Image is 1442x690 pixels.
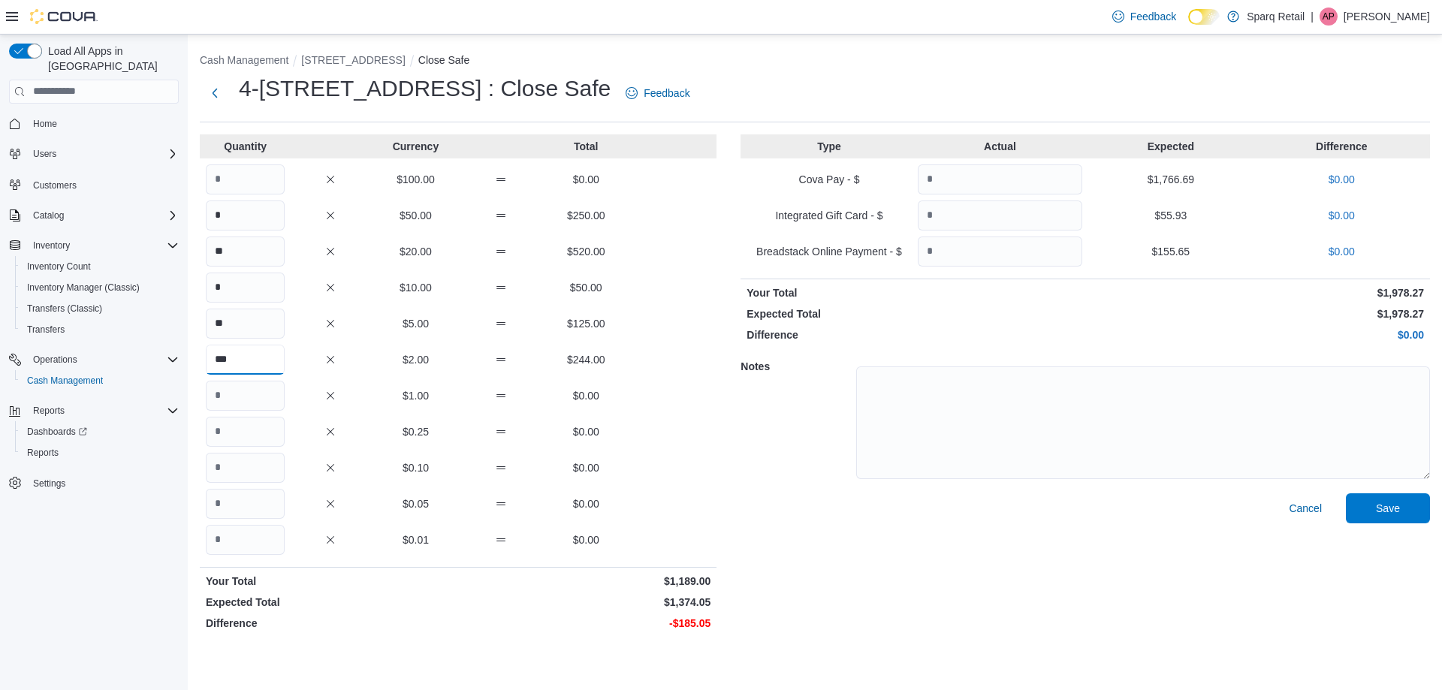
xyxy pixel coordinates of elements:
input: Quantity [206,417,285,447]
p: -$185.05 [461,616,710,631]
span: Transfers (Classic) [21,300,179,318]
input: Quantity [206,381,285,411]
span: Operations [27,351,179,369]
p: $1,189.00 [461,574,710,589]
img: Cova [30,9,98,24]
p: $100.00 [376,172,455,187]
span: Users [27,145,179,163]
span: Customers [27,175,179,194]
span: Inventory Manager (Classic) [27,282,140,294]
a: Settings [27,475,71,493]
span: Catalog [27,206,179,224]
a: Dashboards [15,421,185,442]
p: $520.00 [547,244,626,259]
button: Operations [27,351,83,369]
p: $50.00 [376,208,455,223]
p: $0.00 [547,172,626,187]
p: Expected [1088,139,1253,154]
a: Cash Management [21,372,109,390]
p: $0.00 [1259,172,1424,187]
button: Save [1346,493,1430,523]
p: Integrated Gift Card - $ [747,208,911,223]
p: $0.00 [1259,208,1424,223]
button: Inventory Manager (Classic) [15,277,185,298]
input: Quantity [206,525,285,555]
button: Cash Management [200,54,288,66]
span: Inventory Count [27,261,91,273]
h5: Notes [741,351,853,381]
input: Dark Mode [1188,9,1220,25]
p: $250.00 [547,208,626,223]
span: Settings [33,478,65,490]
input: Quantity [206,345,285,375]
span: Transfers (Classic) [27,303,102,315]
span: Reports [33,405,65,417]
span: Feedback [1130,9,1176,24]
p: Cova Pay - $ [747,172,911,187]
p: $0.00 [1259,244,1424,259]
input: Quantity [206,237,285,267]
button: Home [3,113,185,134]
p: Difference [206,616,455,631]
button: Customers [3,173,185,195]
a: Transfers [21,321,71,339]
p: Expected Total [206,595,455,610]
a: Feedback [1106,2,1182,32]
span: Settings [27,474,179,493]
input: Quantity [918,237,1082,267]
button: Next [200,78,230,108]
span: Cash Management [27,375,103,387]
input: Quantity [206,453,285,483]
p: $0.00 [547,424,626,439]
nav: An example of EuiBreadcrumbs [200,53,1430,71]
p: $155.65 [1088,244,1253,259]
p: Sparq Retail [1247,8,1305,26]
span: Transfers [27,324,65,336]
span: Dashboards [21,423,179,441]
p: $0.00 [547,460,626,475]
a: Home [27,115,63,133]
span: Dark Mode [1188,25,1189,26]
div: Aiden Perrin [1320,8,1338,26]
button: Transfers [15,319,185,340]
button: Transfers (Classic) [15,298,185,319]
button: Users [3,143,185,164]
h1: 4-[STREET_ADDRESS] : Close Safe [239,74,611,104]
p: $1,766.69 [1088,172,1253,187]
p: Actual [918,139,1082,154]
p: Type [747,139,911,154]
span: Users [33,148,56,160]
p: Difference [1259,139,1424,154]
input: Quantity [918,200,1082,231]
span: Home [33,118,57,130]
p: $2.00 [376,352,455,367]
p: $244.00 [547,352,626,367]
button: Catalog [27,206,70,224]
input: Quantity [918,164,1082,194]
span: Feedback [644,86,689,101]
p: Expected Total [747,306,1082,321]
p: $0.10 [376,460,455,475]
p: $20.00 [376,244,455,259]
p: $0.00 [1088,327,1424,342]
span: AP [1323,8,1335,26]
input: Quantity [206,489,285,519]
button: Reports [27,402,71,420]
span: Inventory Count [21,258,179,276]
p: $0.00 [547,532,626,547]
span: Inventory [33,240,70,252]
button: Cash Management [15,370,185,391]
a: Transfers (Classic) [21,300,108,318]
input: Quantity [206,200,285,231]
p: $10.00 [376,280,455,295]
p: Total [547,139,626,154]
button: Reports [3,400,185,421]
span: Home [27,114,179,133]
p: $1,978.27 [1088,285,1424,300]
input: Quantity [206,309,285,339]
p: $50.00 [547,280,626,295]
span: Save [1376,501,1400,516]
a: Customers [27,176,83,194]
a: Dashboards [21,423,93,441]
p: [PERSON_NAME] [1344,8,1430,26]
